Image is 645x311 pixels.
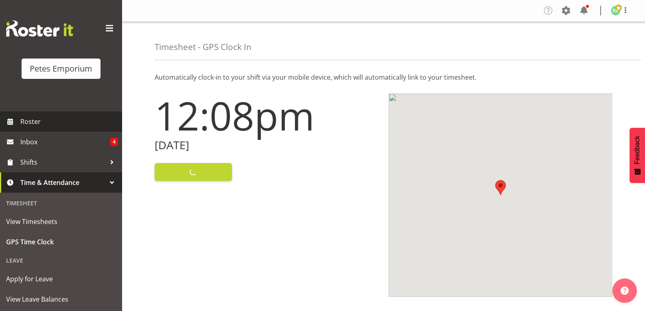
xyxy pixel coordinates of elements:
[634,136,641,164] span: Feedback
[110,138,118,146] span: 4
[20,176,106,189] span: Time & Attendance
[2,289,120,309] a: View Leave Balances
[2,269,120,289] a: Apply for Leave
[155,42,251,52] h4: Timesheet - GPS Clock In
[611,6,621,15] img: ruth-robertson-taylor722.jpg
[630,128,645,183] button: Feedback - Show survey
[20,156,106,168] span: Shifts
[2,195,120,211] div: Timesheet
[6,273,116,285] span: Apply for Leave
[20,115,118,128] span: Roster
[20,136,110,148] span: Inbox
[2,211,120,232] a: View Timesheets
[155,72,612,82] p: Automatically clock-in to your shift via your mobile device, which will automatically link to you...
[30,63,92,75] div: Petes Emporium
[621,287,629,295] img: help-xxl-2.png
[155,139,379,152] h2: [DATE]
[6,293,116,305] span: View Leave Balances
[155,94,379,137] h1: 12:08pm
[6,215,116,228] span: View Timesheets
[2,252,120,269] div: Leave
[6,20,73,37] img: Rosterit website logo
[2,232,120,252] a: GPS Time Clock
[6,236,116,248] span: GPS Time Clock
